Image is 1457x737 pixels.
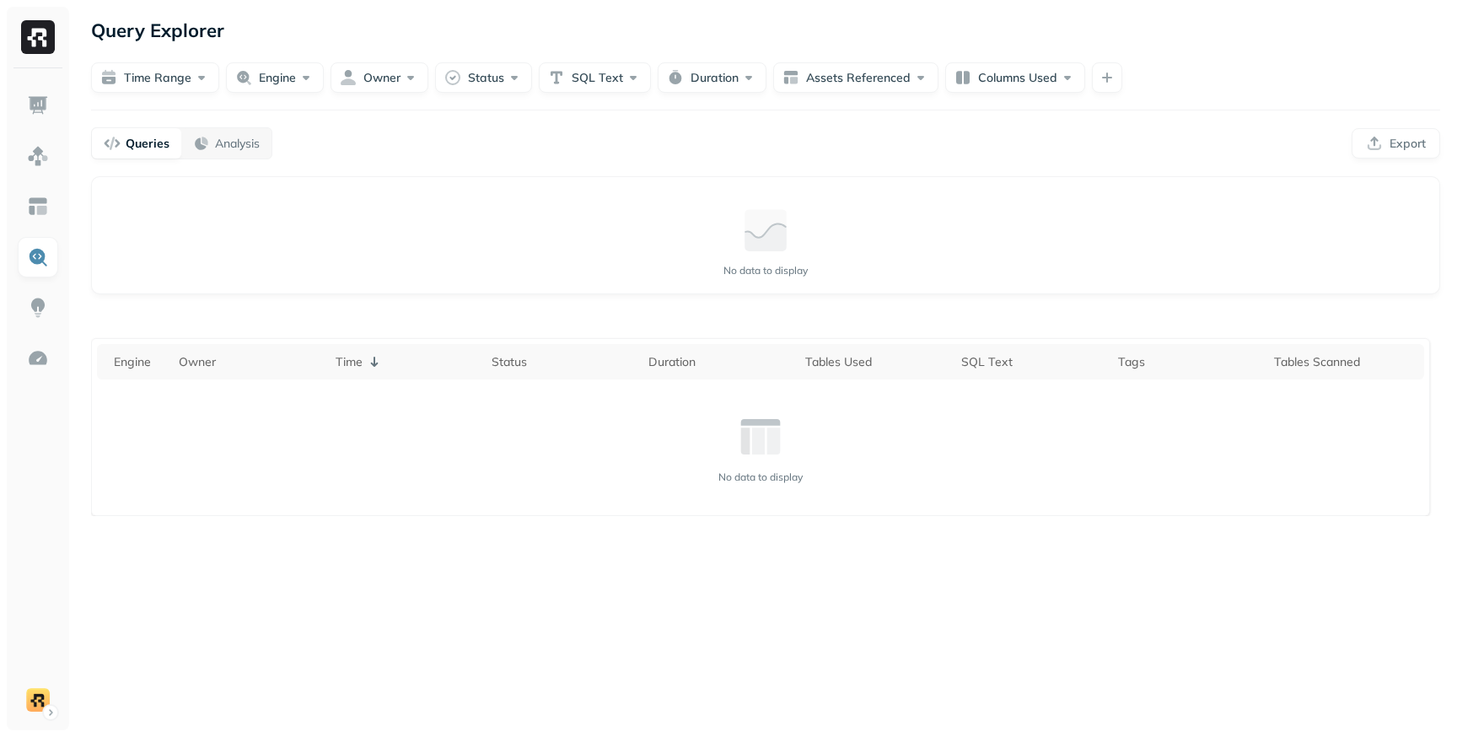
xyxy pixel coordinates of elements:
[27,145,49,167] img: Assets
[492,354,635,370] div: Status
[91,15,224,46] p: Query Explorer
[27,347,49,369] img: Optimization
[114,354,165,370] div: Engine
[718,471,803,483] p: No data to display
[91,62,219,93] button: Time Range
[27,246,49,268] img: Query Explorer
[773,62,938,93] button: Assets Referenced
[435,62,532,93] button: Status
[336,352,479,372] div: Time
[1352,128,1440,159] button: Export
[226,62,324,93] button: Engine
[723,264,808,277] p: No data to display
[961,354,1105,370] div: SQL Text
[648,354,792,370] div: Duration
[331,62,428,93] button: Owner
[658,62,766,93] button: Duration
[21,20,55,54] img: Ryft
[215,136,260,152] p: Analysis
[179,354,322,370] div: Owner
[805,354,949,370] div: Tables Used
[27,297,49,319] img: Insights
[126,136,169,152] p: Queries
[539,62,651,93] button: SQL Text
[1118,354,1261,370] div: Tags
[26,688,50,712] img: demo
[945,62,1085,93] button: Columns Used
[27,94,49,116] img: Dashboard
[1274,354,1417,370] div: Tables Scanned
[27,196,49,218] img: Asset Explorer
